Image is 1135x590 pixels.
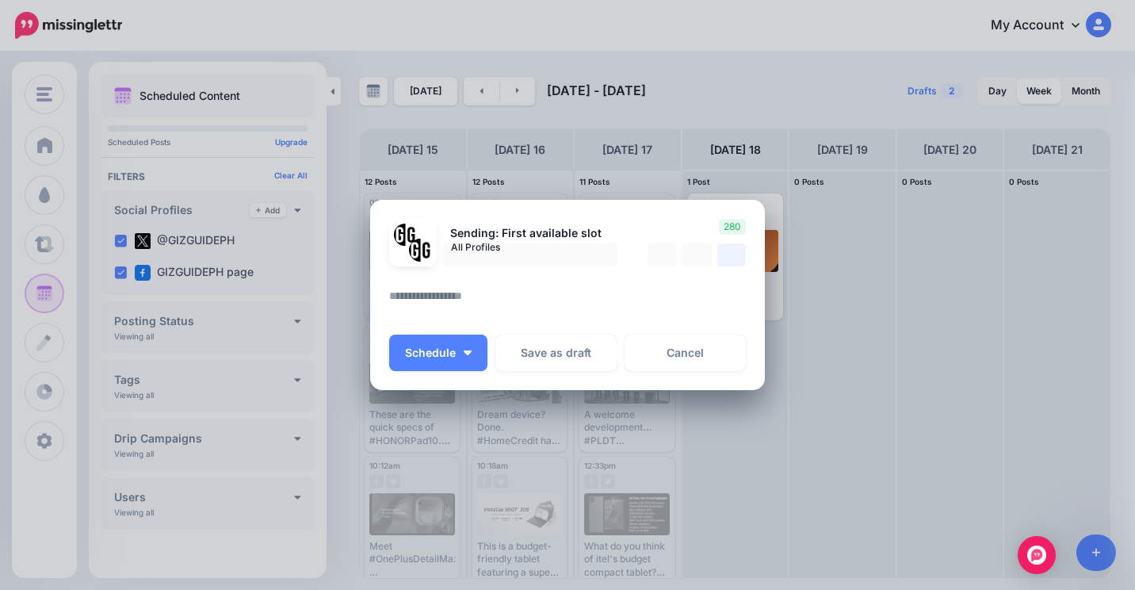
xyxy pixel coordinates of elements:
span: Schedule [405,347,456,358]
a: Cancel [625,335,746,371]
button: Schedule [389,335,487,371]
img: arrow-down-white.png [464,351,472,355]
a: All Profiles [443,243,617,266]
span: All Profiles [451,239,598,255]
span: 280 [719,219,746,235]
button: Save as draft [495,335,617,371]
p: Sending: First available slot [443,224,617,243]
img: JT5sWCfR-79925.png [409,239,432,262]
img: 353459792_649996473822713_4483302954317148903_n-bsa138318.png [394,224,417,247]
div: Open Intercom Messenger [1018,536,1056,574]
